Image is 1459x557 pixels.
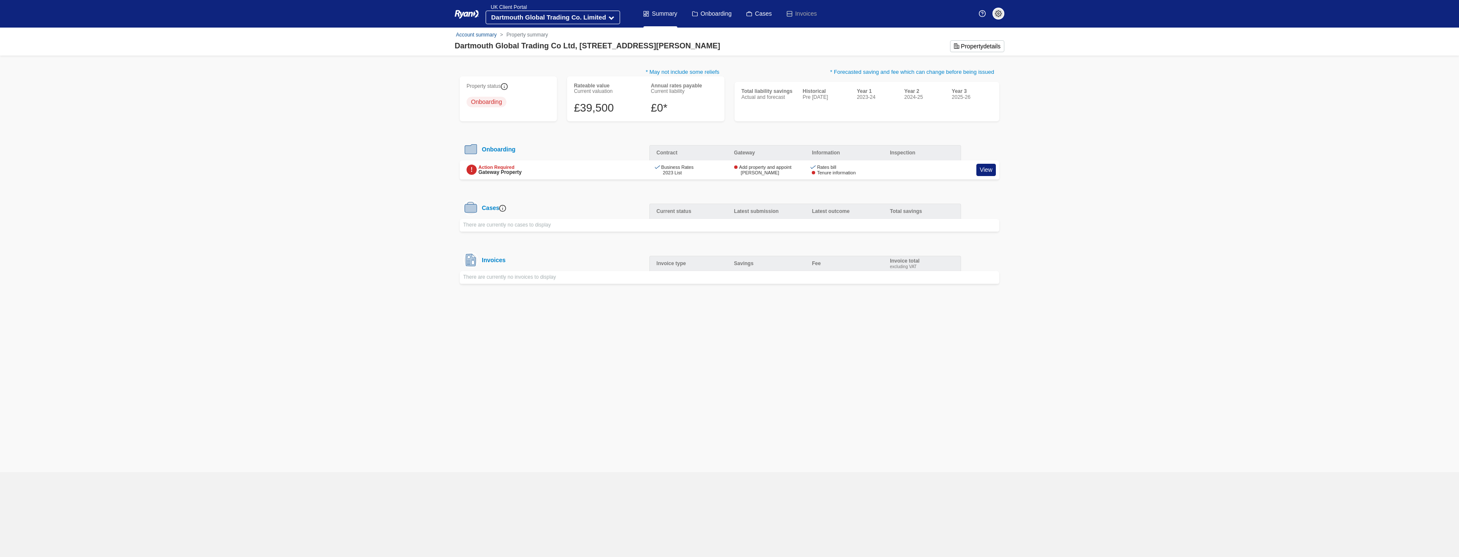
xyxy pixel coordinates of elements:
[574,89,640,95] div: Current valuation
[467,97,506,107] span: Onboarding
[976,164,996,176] a: View
[952,89,992,95] div: Year 3
[456,32,497,38] a: Account summary
[883,145,961,160] div: Inspection
[574,83,640,89] div: Rateable value
[812,170,876,176] div: Tenure information
[486,11,620,24] button: Dartmouth Global Trading Co. Limited
[952,95,992,101] div: 2025-26
[735,68,999,82] p: * Forecasted saving and fee which can change before being issued
[478,146,515,153] div: Onboarding
[883,204,961,219] div: Total savings
[656,165,721,175] div: Business Rates 2023 List
[649,204,727,219] div: Current status
[463,274,556,280] span: There are currently no invoices to display
[961,43,984,50] span: Property
[805,145,883,160] div: Information
[727,145,805,160] div: Gateway
[460,68,724,76] p: * May not include some reliefs
[890,258,920,264] div: Invoice total
[651,89,718,95] div: Current liability
[727,204,805,219] div: Latest submission
[649,145,727,160] div: Contract
[463,222,551,228] span: There are currently no cases to display
[649,256,727,271] div: Invoice type
[805,204,883,219] div: Latest outcome
[467,83,550,90] div: Property status
[497,31,548,39] li: Property summary
[651,83,718,89] div: Annual rates payable
[812,165,876,170] div: Rates bill
[478,169,522,175] span: Gateway Property
[478,204,506,212] div: Cases
[574,101,640,115] div: £39,500
[741,89,792,95] div: Total liability savings
[802,95,850,101] div: Pre [DATE]
[491,14,606,21] strong: Dartmouth Global Trading Co. Limited
[486,4,527,10] span: UK Client Portal
[995,10,1002,17] img: settings
[727,256,805,271] div: Savings
[904,89,945,95] div: Year 2
[734,165,799,175] div: Add property and appoint [PERSON_NAME]
[802,89,850,95] div: Historical
[904,95,945,101] div: 2024-25
[950,40,1004,52] button: Propertydetails
[478,165,522,170] div: Action Required
[455,40,720,52] div: Dartmouth Global Trading Co Ltd, [STREET_ADDRESS][PERSON_NAME]
[805,256,883,271] div: Fee
[741,95,792,101] div: Actual and forecast
[478,257,506,263] div: Invoices
[857,95,897,101] div: 2023-24
[890,264,920,269] div: excluding VAT
[979,10,986,17] img: Help
[857,89,897,95] div: Year 1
